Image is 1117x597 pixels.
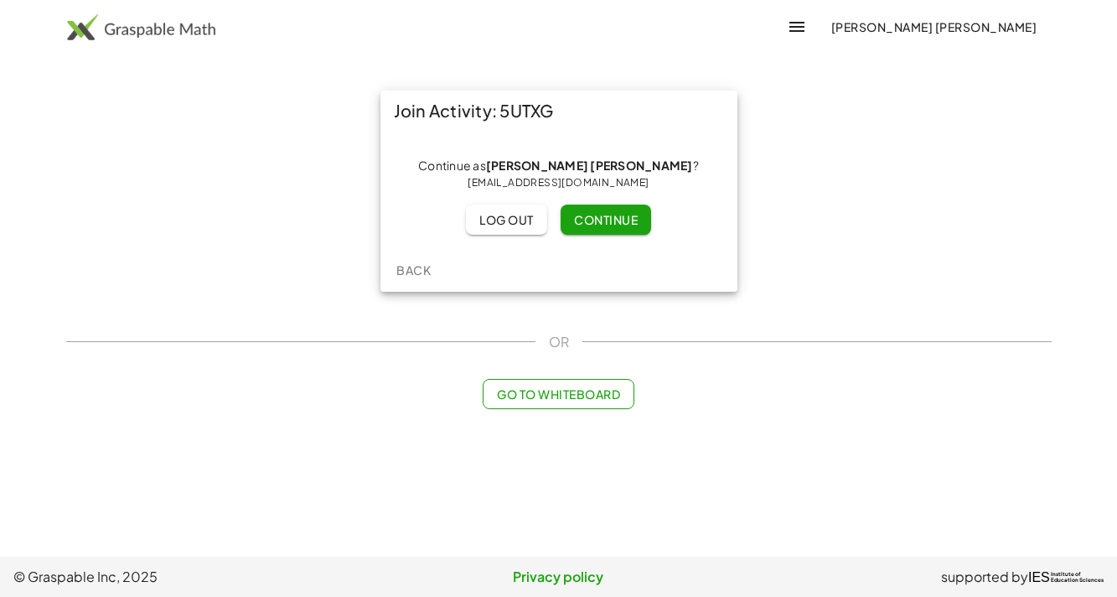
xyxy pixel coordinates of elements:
span: [PERSON_NAME] [PERSON_NAME] [830,19,1037,34]
button: Continue [561,205,651,235]
a: IESInstitute ofEducation Sciences [1028,567,1104,587]
span: Institute of Education Sciences [1051,572,1104,584]
button: Back [387,255,441,285]
span: Log out [479,212,534,227]
span: supported by [941,567,1028,587]
span: OR [549,332,569,352]
div: [EMAIL_ADDRESS][DOMAIN_NAME] [394,174,724,191]
span: Back [396,262,431,278]
div: Join Activity: 5UTXG [380,91,737,131]
button: Log out [466,205,547,235]
span: © Graspable Inc, 2025 [13,567,377,587]
span: Go to Whiteboard [497,387,620,402]
span: Continue [574,212,638,227]
span: IES [1028,569,1050,585]
a: Privacy policy [377,567,741,587]
div: Continue as ? [394,158,724,191]
strong: [PERSON_NAME] [PERSON_NAME] [486,158,693,173]
button: Go to Whiteboard [483,379,634,409]
button: [PERSON_NAME] [PERSON_NAME] [817,12,1050,42]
